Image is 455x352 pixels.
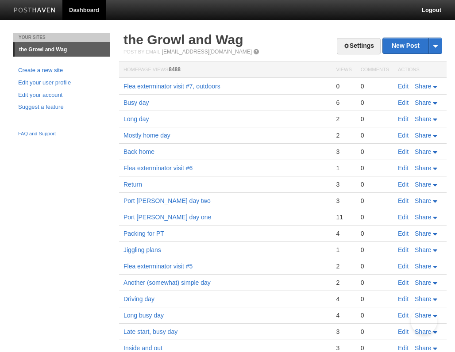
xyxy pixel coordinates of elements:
[169,66,181,73] span: 8488
[398,246,409,253] a: Edit
[123,115,149,122] a: Long day
[123,165,193,172] a: Flea exterminator visit #6
[415,197,431,204] span: Share
[336,148,351,156] div: 3
[415,279,431,286] span: Share
[415,148,431,155] span: Share
[415,165,431,172] span: Share
[336,197,351,205] div: 3
[123,263,193,270] a: Flea exterminator visit #5
[123,344,162,352] a: Inside and out
[123,49,160,54] span: Post by Email
[361,82,389,90] div: 0
[361,164,389,172] div: 0
[336,279,351,287] div: 2
[123,230,164,237] a: Packing for PT
[123,32,243,47] a: the Growl and Wag
[398,344,409,352] a: Edit
[336,131,351,139] div: 2
[415,99,431,106] span: Share
[398,148,409,155] a: Edit
[361,262,389,270] div: 0
[398,214,409,221] a: Edit
[336,213,351,221] div: 11
[415,344,431,352] span: Share
[13,33,110,42] li: Your Sites
[361,180,389,188] div: 0
[398,295,409,302] a: Edit
[123,214,211,221] a: Port [PERSON_NAME] day one
[411,308,437,334] iframe: Help Scout Beacon - Open
[336,328,351,336] div: 3
[18,78,105,88] a: Edit your user profile
[361,295,389,303] div: 0
[123,99,149,106] a: Busy day
[18,91,105,100] a: Edit your account
[398,263,409,270] a: Edit
[336,246,351,254] div: 1
[361,246,389,254] div: 0
[336,164,351,172] div: 1
[337,38,381,54] a: Settings
[119,62,332,78] th: Homepage Views
[398,165,409,172] a: Edit
[15,42,110,57] a: the Growl and Wag
[361,99,389,107] div: 0
[361,197,389,205] div: 0
[361,279,389,287] div: 0
[123,246,161,253] a: Jiggling plans
[123,295,154,302] a: Driving day
[336,99,351,107] div: 6
[415,115,431,122] span: Share
[361,230,389,237] div: 0
[336,180,351,188] div: 3
[398,99,409,106] a: Edit
[123,312,164,319] a: Long busy day
[18,66,105,75] a: Create a new site
[336,344,351,352] div: 3
[398,115,409,122] a: Edit
[398,312,409,319] a: Edit
[398,181,409,188] a: Edit
[361,328,389,336] div: 0
[398,230,409,237] a: Edit
[336,230,351,237] div: 4
[415,295,431,302] span: Share
[415,132,431,139] span: Share
[18,103,105,112] a: Suggest a feature
[415,246,431,253] span: Share
[415,214,431,221] span: Share
[336,295,351,303] div: 4
[361,311,389,319] div: 0
[123,328,177,335] a: Late start, busy day
[415,230,431,237] span: Share
[123,148,154,155] a: Back home
[398,279,409,286] a: Edit
[415,181,431,188] span: Share
[383,38,442,54] a: New Post
[356,62,393,78] th: Comments
[398,197,409,204] a: Edit
[361,148,389,156] div: 0
[393,62,447,78] th: Actions
[361,213,389,221] div: 0
[361,115,389,123] div: 0
[415,83,431,90] span: Share
[415,263,431,270] span: Share
[123,181,142,188] a: Return
[336,115,351,123] div: 2
[123,197,211,204] a: Port [PERSON_NAME] day two
[336,311,351,319] div: 4
[361,344,389,352] div: 0
[14,8,56,14] img: Posthaven-bar
[123,132,170,139] a: Mostly home day
[332,62,356,78] th: Views
[123,279,211,286] a: Another (somewhat) simple day
[18,130,105,138] a: FAQ and Support
[162,49,252,55] a: [EMAIL_ADDRESS][DOMAIN_NAME]
[398,328,409,335] a: Edit
[398,132,409,139] a: Edit
[361,131,389,139] div: 0
[336,262,351,270] div: 2
[123,83,220,90] a: Flea exterminator visit #7, outdoors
